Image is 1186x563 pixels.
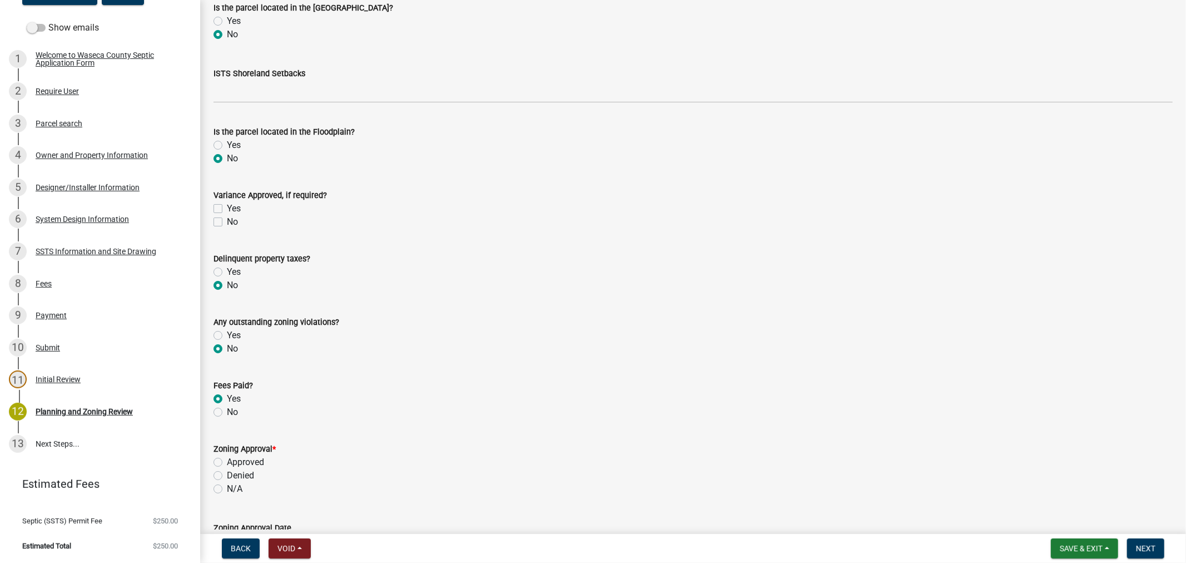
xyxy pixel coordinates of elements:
[36,51,182,67] div: Welcome to Waseca County Septic Application Form
[227,265,241,279] label: Yes
[231,544,251,553] span: Back
[214,255,310,263] label: Delinquent property taxes?
[36,248,156,255] div: SSTS Information and Site Drawing
[1060,544,1103,553] span: Save & Exit
[9,243,27,260] div: 7
[9,275,27,293] div: 8
[36,408,133,416] div: Planning and Zoning Review
[227,152,238,165] label: No
[9,473,182,495] a: Estimated Fees
[9,210,27,228] div: 6
[214,525,291,532] label: Zoning Approval Date
[1136,544,1155,553] span: Next
[27,21,99,34] label: Show emails
[227,469,254,482] label: Denied
[214,446,276,453] label: Zoning Approval
[36,120,82,127] div: Parcel search
[227,28,238,41] label: No
[36,184,140,191] div: Designer/Installer Information
[214,192,327,200] label: Variance Approved, if required?
[227,342,238,355] label: No
[9,371,27,388] div: 11
[36,344,60,352] div: Submit
[214,382,253,390] label: Fees Paid?
[36,87,79,95] div: Require User
[269,539,311,559] button: Void
[227,14,241,28] label: Yes
[36,151,148,159] div: Owner and Property Information
[36,215,129,223] div: System Design Information
[9,115,27,132] div: 3
[227,482,242,496] label: N/A
[214,319,339,327] label: Any outstanding zoning violations?
[227,279,238,292] label: No
[153,542,178,550] span: $250.00
[227,215,238,229] label: No
[9,339,27,357] div: 10
[36,280,52,288] div: Fees
[227,392,241,406] label: Yes
[36,376,81,383] div: Initial Review
[227,202,241,215] label: Yes
[214,4,393,12] label: Is the parcel located in the [GEOGRAPHIC_DATA]?
[227,329,241,342] label: Yes
[214,129,355,136] label: Is the parcel located in the Floodplain?
[22,517,102,525] span: Septic (SSTS) Permit Fee
[9,146,27,164] div: 4
[1127,539,1164,559] button: Next
[36,312,67,319] div: Payment
[9,82,27,100] div: 2
[22,542,71,550] span: Estimated Total
[153,517,178,525] span: $250.00
[222,539,260,559] button: Back
[9,435,27,453] div: 13
[277,544,295,553] span: Void
[227,139,241,152] label: Yes
[9,50,27,68] div: 1
[227,456,264,469] label: Approved
[214,70,305,78] label: ISTS Shoreland Setbacks
[9,403,27,421] div: 12
[9,307,27,324] div: 9
[227,406,238,419] label: No
[1051,539,1118,559] button: Save & Exit
[9,179,27,196] div: 5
